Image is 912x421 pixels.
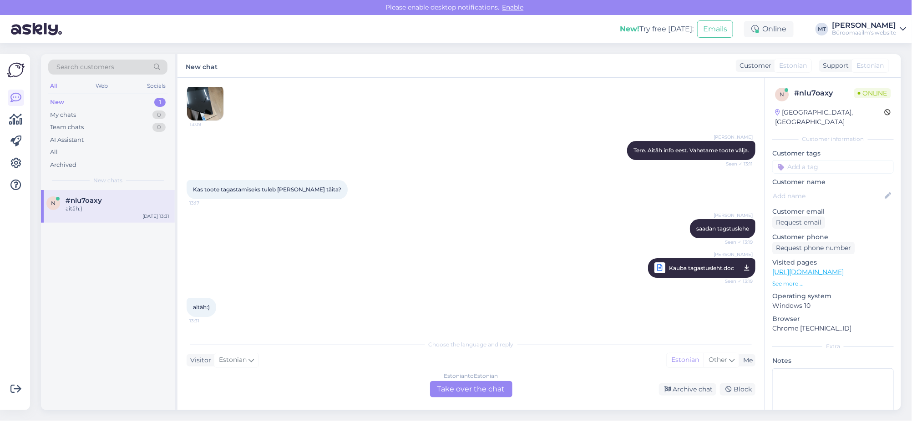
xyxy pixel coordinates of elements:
[832,22,907,36] a: [PERSON_NAME]Büroomaailm's website
[720,383,755,396] div: Block
[93,176,122,185] span: New chats
[772,291,894,301] p: Operating system
[697,20,733,38] button: Emails
[772,242,855,254] div: Request phone number
[780,91,784,98] span: n
[633,147,749,154] span: Tere. Aitäh info eest. Vahetame toote välja.
[772,177,894,187] p: Customer name
[66,196,102,205] span: #nlu7oaxy
[696,225,749,232] span: saadan tagstuslehe
[50,110,76,120] div: My chats
[444,372,498,380] div: Estonian to Estonian
[50,123,84,132] div: Team chats
[190,121,224,128] span: 13:09
[187,341,755,349] div: Choose the language and reply
[50,135,84,145] div: AI Assistant
[714,212,753,219] span: [PERSON_NAME]
[794,88,854,99] div: # nlu7oaxy
[740,356,753,365] div: Me
[719,239,753,246] span: Seen ✓ 13:19
[187,84,223,120] img: Attachment
[709,356,727,364] span: Other
[193,186,341,193] span: Kas toote tagastamiseks tuleb [PERSON_NAME] täita?
[48,80,59,92] div: All
[50,98,64,107] div: New
[620,24,694,35] div: Try free [DATE]:
[772,356,894,366] p: Notes
[145,80,167,92] div: Socials
[816,23,828,35] div: MT
[50,148,58,157] div: All
[772,324,894,333] p: Chrome [TECHNICAL_ID]
[189,317,223,324] span: 13:31
[714,251,753,258] span: [PERSON_NAME]
[430,381,512,397] div: Take over the chat
[714,134,753,140] span: [PERSON_NAME]
[819,61,849,70] div: Support
[772,232,894,242] p: Customer phone
[152,110,166,120] div: 0
[772,149,894,158] p: Customer tags
[772,301,894,311] p: Windows 10
[772,258,894,267] p: Visited pages
[186,60,218,72] label: New chat
[66,205,169,213] div: aitäh:)
[772,280,894,288] p: See more ...
[719,276,753,287] span: Seen ✓ 13:19
[719,160,753,167] span: Seen ✓ 13:11
[94,80,110,92] div: Web
[667,353,704,367] div: Estonian
[832,22,897,29] div: [PERSON_NAME]
[500,3,527,11] span: Enable
[152,123,166,132] div: 0
[736,61,771,70] div: Customer
[854,88,891,98] span: Online
[772,135,894,143] div: Customer information
[648,258,755,278] a: [PERSON_NAME]Kauba tagastusleht.docSeen ✓ 13:19
[142,213,169,220] div: [DATE] 13:31
[832,29,897,36] div: Büroomaailm's website
[775,108,885,127] div: [GEOGRAPHIC_DATA], [GEOGRAPHIC_DATA]
[772,342,894,351] div: Extra
[56,62,114,72] span: Search customers
[659,383,716,396] div: Archive chat
[772,207,894,216] p: Customer email
[669,262,734,274] span: Kauba tagastusleht.doc
[779,61,807,70] span: Estonian
[187,356,211,365] div: Visitor
[189,200,223,206] span: 13:17
[154,98,166,107] div: 1
[620,25,639,33] b: New!
[772,314,894,324] p: Browser
[219,355,247,365] span: Estonian
[193,304,210,311] span: aitäh:)
[744,21,794,37] div: Online
[50,160,76,170] div: Archived
[7,61,25,79] img: Askly Logo
[772,216,825,229] div: Request email
[772,268,844,276] a: [URL][DOMAIN_NAME]
[51,200,56,206] span: n
[772,160,894,174] input: Add a tag
[773,191,883,201] input: Add name
[856,61,884,70] span: Estonian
